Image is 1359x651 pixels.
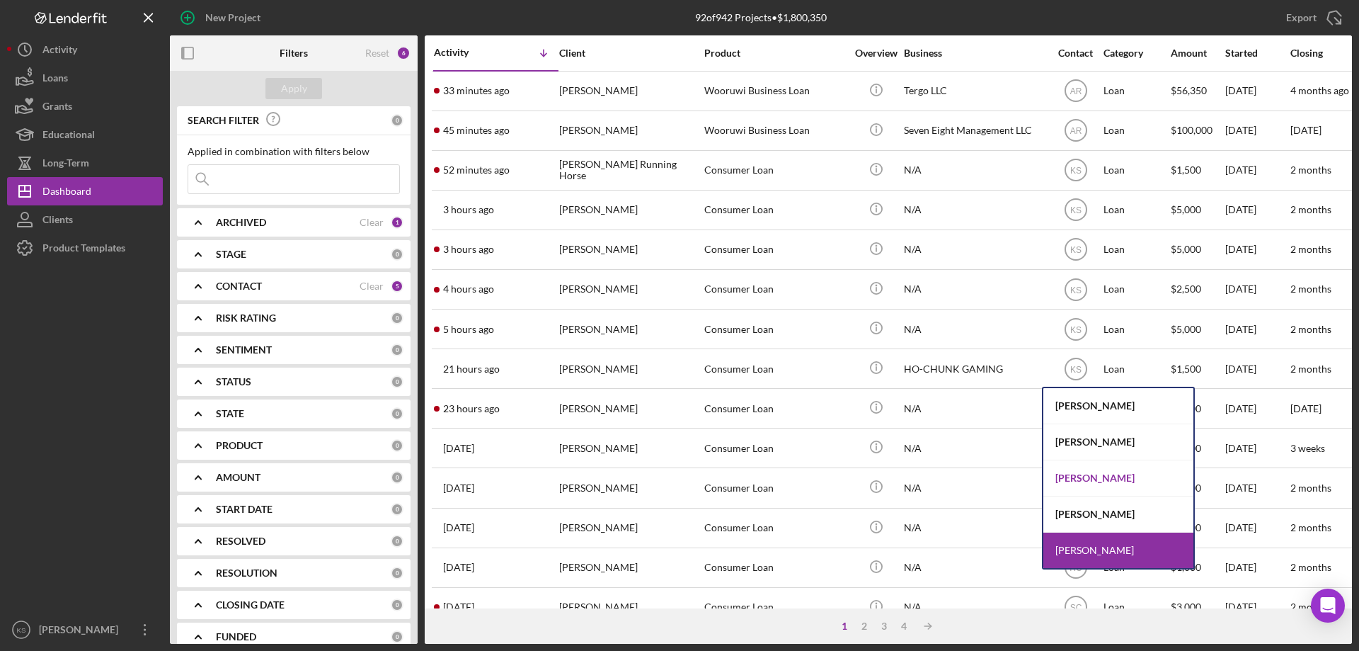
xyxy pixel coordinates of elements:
div: [PERSON_NAME] [1043,460,1193,497]
div: [DATE] [1225,72,1289,110]
div: Loans [42,64,68,96]
div: N/A [904,589,1045,626]
div: Consumer Loan [704,271,846,308]
b: Filters [280,47,308,59]
div: 0 [391,344,403,356]
b: START DATE [216,504,273,515]
text: KS [1070,324,1081,334]
div: Grants [42,92,72,124]
time: 3 weeks [1290,442,1325,454]
div: 1 [391,216,403,229]
div: Consumer Loan [704,549,846,587]
div: 0 [391,567,403,579]
div: Consumer Loan [704,469,846,506]
button: Dashboard [7,177,163,205]
div: 0 [391,312,403,324]
div: [DATE] [1225,390,1289,427]
time: 2 months [1290,601,1331,613]
div: [DATE] [1225,429,1289,467]
time: 4 months ago [1290,84,1349,96]
button: Product Templates [7,234,163,262]
div: N/A [904,231,1045,268]
time: [DATE] [1290,124,1321,136]
text: RC [1070,563,1082,573]
time: 2025-08-28 16:34 [443,125,510,136]
div: N/A [904,152,1045,189]
div: [DATE] [1225,112,1289,149]
b: CONTACT [216,281,262,292]
div: $5,000 [1171,231,1224,268]
text: KS [1070,205,1081,215]
div: N/A [904,509,1045,547]
div: [DATE] [1225,589,1289,626]
div: 4 [894,621,914,632]
time: [DATE] [1290,402,1321,414]
div: [PERSON_NAME] Running Horse [559,152,701,189]
div: 0 [391,114,403,127]
button: Apply [265,78,322,99]
time: 2025-08-28 14:07 [443,204,494,215]
div: Export [1286,4,1317,32]
div: Consumer Loan [704,191,846,229]
div: Activity [434,47,496,58]
b: SENTIMENT [216,344,272,356]
a: Activity [7,35,163,64]
div: N/A [904,469,1045,506]
text: KS [1070,166,1081,176]
div: Consumer Loan [704,350,846,387]
div: [PERSON_NAME] [559,390,701,427]
div: Consumer Loan [704,429,846,467]
time: 2025-08-26 22:16 [443,562,474,573]
div: Business [904,47,1045,59]
a: Long-Term [7,149,163,177]
div: $5,000 [1171,310,1224,348]
div: Client [559,47,701,59]
b: RESOLVED [216,536,265,547]
div: 0 [391,630,403,643]
div: N/A [904,310,1045,348]
time: 2025-08-27 17:12 [443,443,474,454]
div: Product [704,47,846,59]
b: STAGE [216,249,246,260]
div: 0 [391,535,403,548]
button: Educational [7,120,163,149]
div: [PERSON_NAME] [1043,424,1193,460]
div: $1,500 [1171,350,1224,387]
time: 2025-08-27 20:40 [443,363,500,375]
div: 0 [391,375,403,388]
div: N/A [904,191,1045,229]
div: Tergo LLC [904,72,1045,110]
text: SC [1070,603,1082,613]
div: HO-CHUNK GAMING [904,350,1045,387]
div: Consumer Loan [704,390,846,427]
div: $5,000 [1171,191,1224,229]
time: 2025-08-27 18:16 [443,403,500,414]
div: Category [1103,47,1169,59]
div: Product Templates [42,234,125,266]
div: New Project [205,4,260,32]
div: Dashboard [42,177,91,209]
b: PRODUCT [216,440,263,451]
time: 2025-08-28 16:47 [443,85,510,96]
div: N/A [904,549,1045,587]
div: 0 [391,248,403,261]
div: Started [1225,47,1289,59]
div: $2,000 [1171,429,1224,467]
time: 2 months [1290,482,1331,494]
div: Activity [42,35,77,67]
div: [DATE] [1225,350,1289,387]
div: 0 [391,599,403,611]
div: Loan [1103,152,1169,189]
div: [DATE] [1225,191,1289,229]
div: Amount [1171,47,1224,59]
button: New Project [170,4,275,32]
text: KS [1070,364,1081,374]
div: Loan [1103,589,1169,626]
button: Grants [7,92,163,120]
div: Consumer Loan [704,509,846,547]
div: 0 [391,439,403,452]
div: [PERSON_NAME] [559,72,701,110]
